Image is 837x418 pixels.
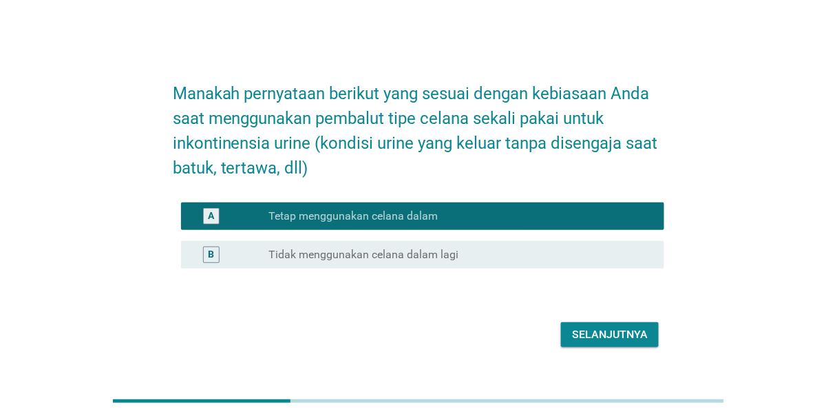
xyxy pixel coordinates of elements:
h2: Manakah pernyataan berikut yang sesuai dengan kebiasaan Anda saat menggunakan pembalut tipe celan... [173,67,665,180]
button: Selanjutnya [561,322,659,347]
div: B [208,247,214,262]
div: Selanjutnya [572,326,648,343]
label: Tidak menggunakan celana dalam lagi [268,248,458,262]
div: A [208,209,214,223]
label: Tetap menggunakan celana dalam [268,209,438,223]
